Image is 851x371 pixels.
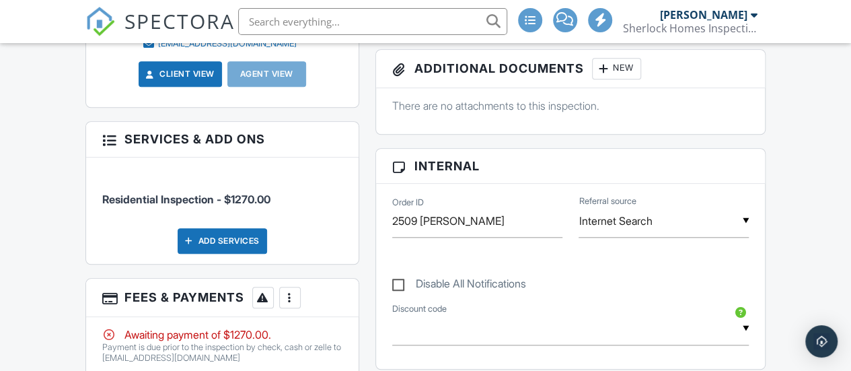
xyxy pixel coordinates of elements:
label: Disable All Notifications [392,277,526,294]
img: The Best Home Inspection Software - Spectora [85,7,115,36]
h3: Additional Documents [376,50,765,88]
span: SPECTORA [124,7,235,35]
span: Residential Inspection - $1270.00 [102,193,270,206]
p: There are no attachments to this inspection. [392,98,749,113]
input: Search everything... [238,8,507,35]
li: Service: Residential Inspection [102,168,343,217]
div: Add Services [178,228,267,254]
label: Discount code [392,303,447,315]
div: Sherlock Homes Inspections [623,22,757,35]
p: Payment is due prior to the inspection by check, cash or zelle to [EMAIL_ADDRESS][DOMAIN_NAME] [102,342,343,364]
h3: Internal [376,149,765,184]
div: [PERSON_NAME] [660,8,747,22]
label: Referral source [579,195,636,207]
label: Order ID [392,197,424,209]
div: Awaiting payment of $1270.00. [102,327,343,342]
h3: Services & Add ons [86,122,359,157]
div: New [592,58,641,79]
a: SPECTORA [85,18,235,46]
a: Client View [143,67,215,81]
h3: Fees & Payments [86,279,359,317]
div: Open Intercom Messenger [805,325,838,358]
